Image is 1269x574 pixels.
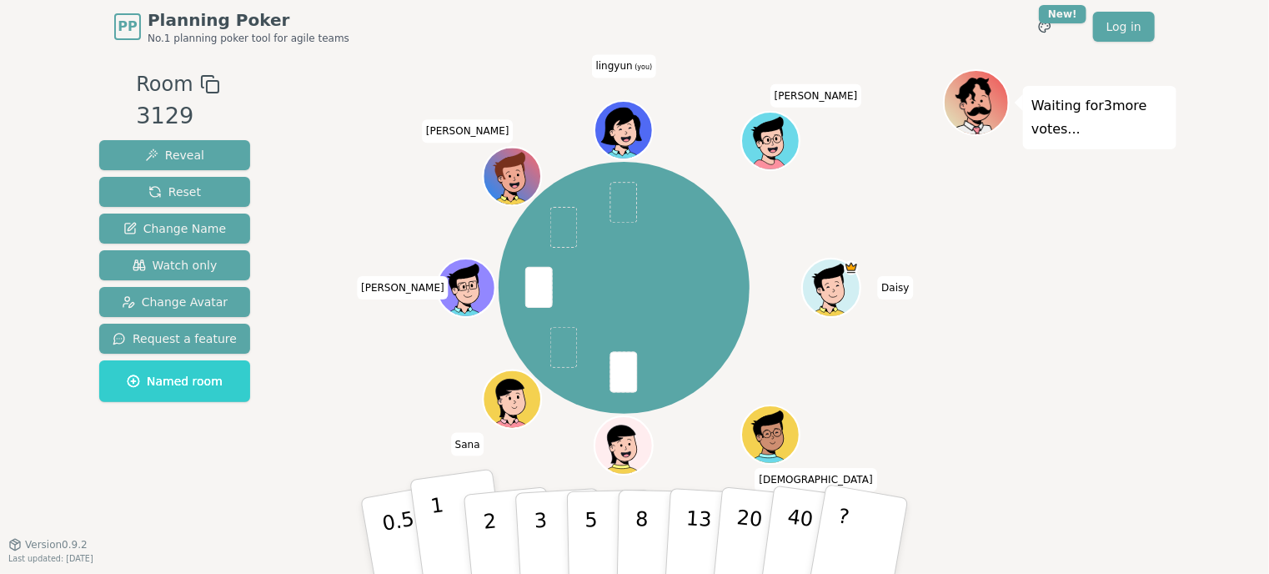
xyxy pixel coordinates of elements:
[118,17,137,37] span: PP
[1030,12,1060,42] button: New!
[1039,5,1086,23] div: New!
[451,433,484,456] span: Click to change your name
[25,538,88,551] span: Version 0.9.2
[770,84,862,108] span: Click to change your name
[845,260,859,274] span: Daisy is the host
[136,69,193,99] span: Room
[99,250,250,280] button: Watch only
[145,147,204,164] span: Reveal
[633,63,653,71] span: (you)
[1031,94,1168,141] p: Waiting for 3 more votes...
[127,373,223,390] span: Named room
[99,140,250,170] button: Reveal
[123,220,226,237] span: Change Name
[122,294,228,310] span: Change Avatar
[99,324,250,354] button: Request a feature
[877,276,913,300] span: Click to change your name
[8,554,93,563] span: Last updated: [DATE]
[148,184,201,200] span: Reset
[148,8,349,32] span: Planning Poker
[114,8,349,45] a: PPPlanning PokerNo.1 planning poker tool for agile teams
[148,32,349,45] span: No.1 planning poker tool for agile teams
[8,538,88,551] button: Version0.9.2
[99,177,250,207] button: Reset
[99,214,250,244] button: Change Name
[99,287,250,317] button: Change Avatar
[755,468,876,491] span: Click to change your name
[597,103,652,158] button: Click to change your avatar
[133,257,218,274] span: Watch only
[136,99,219,133] div: 3129
[422,119,514,143] span: Click to change your name
[357,276,449,300] span: Click to change your name
[113,330,237,347] span: Request a feature
[592,54,657,78] span: Click to change your name
[1093,12,1155,42] a: Log in
[99,360,250,402] button: Named room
